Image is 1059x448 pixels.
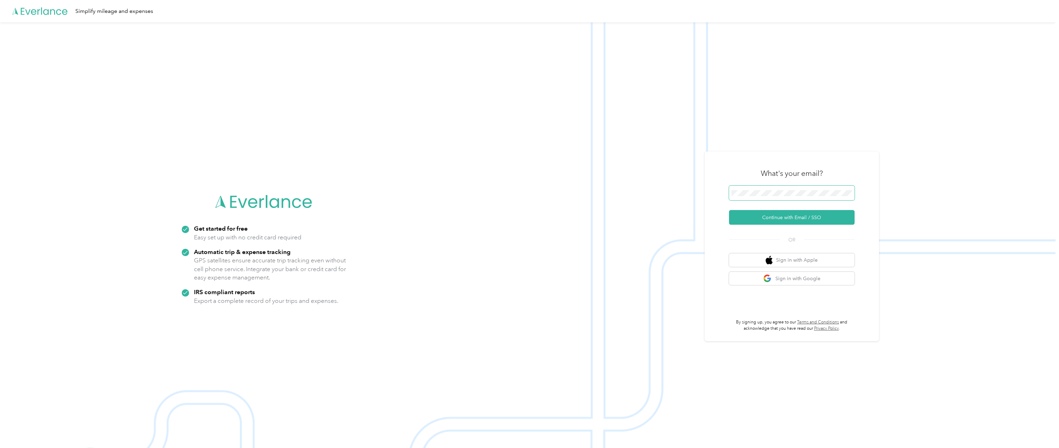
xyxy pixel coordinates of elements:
[797,320,839,325] a: Terms and Conditions
[75,7,153,16] div: Simplify mileage and expenses
[194,248,291,255] strong: Automatic trip & expense tracking
[194,288,255,296] strong: IRS compliant reports
[763,274,772,283] img: google logo
[729,272,855,285] button: google logoSign in with Google
[729,210,855,225] button: Continue with Email / SSO
[729,319,855,331] p: By signing up, you agree to our and acknowledge that you have read our .
[814,326,839,331] a: Privacy Policy
[194,256,346,282] p: GPS satellites ensure accurate trip tracking even without cell phone service. Integrate your bank...
[761,169,823,178] h3: What's your email?
[766,256,773,264] img: apple logo
[194,233,301,242] p: Easy set up with no credit card required
[194,225,248,232] strong: Get started for free
[780,236,804,244] span: OR
[729,253,855,267] button: apple logoSign in with Apple
[194,297,338,305] p: Export a complete record of your trips and expenses.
